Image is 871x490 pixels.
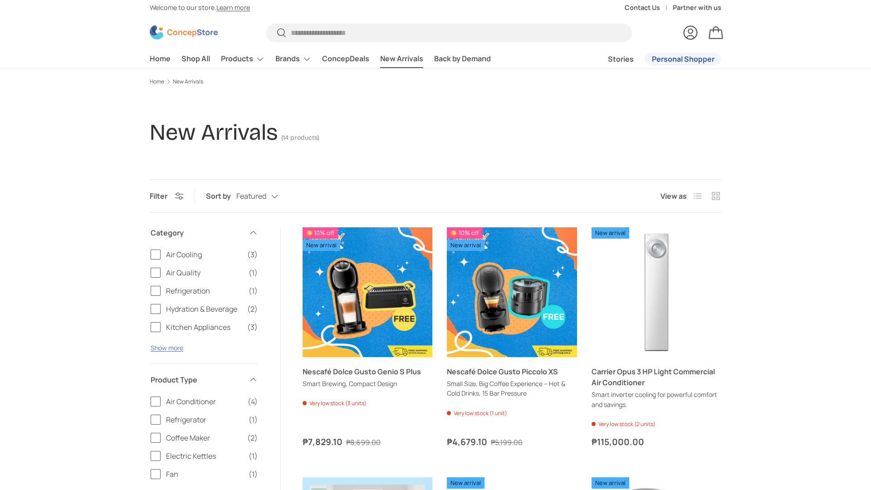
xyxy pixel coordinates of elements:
[166,285,243,296] span: Refrigeration
[447,227,482,239] span: 10% off
[215,50,270,68] summary: Products
[216,3,250,12] a: Learn more
[673,3,721,13] a: Partner with us
[592,227,629,239] span: New arrival
[247,432,258,443] span: (2)
[173,79,203,84] a: New Arrivals
[166,451,243,461] span: Electric Kettles
[249,414,258,425] span: (1)
[166,304,242,314] span: Hydration & Beverage
[270,50,317,68] summary: Brands
[166,396,242,407] span: Air Conditioner
[150,50,491,68] nav: Primary
[625,3,673,13] a: Contact Us
[166,249,242,260] span: Air Cooling
[166,414,243,425] span: Refrigerator
[151,216,258,249] summary: Category
[592,227,721,357] a: Carrier Opus 3 HP Light Commercial Air Conditioner
[150,191,167,201] span: Filter
[303,240,340,251] span: New arrival
[150,78,721,86] nav: Breadcrumbs
[275,50,311,68] a: Brands
[645,53,721,65] a: Personal Shopper
[166,469,243,480] span: Fan
[380,50,423,68] a: New Arrivals
[249,469,258,480] span: (1)
[181,50,210,68] a: Shop All
[652,55,714,63] span: Personal Shopper
[608,50,634,68] a: Stories
[303,367,421,377] a: Nescafé Dolce Gusto Genio S Plus
[447,240,484,251] span: New arrival
[592,227,721,357] img: https://concepstore.ph/products/carrier-opus-3-hp-light-commercial-air-conditioner
[150,3,250,13] p: Welcome to our store.
[206,191,236,201] label: Sort by
[248,396,258,407] span: (4)
[249,451,258,461] span: (1)
[236,189,296,205] button: Featured
[447,367,558,377] a: Nescafé Dolce Gusto Piccolo XS
[247,304,258,314] span: (2)
[151,374,243,385] span: Product Type
[150,119,278,146] h1: New Arrivals
[661,191,687,201] span: View as
[247,249,258,260] span: (3)
[447,227,577,357] a: Nescafé Dolce Gusto Piccolo XS
[151,363,258,396] summary: Product Type
[151,343,183,352] button: Show more
[150,25,218,39] img: ConcepStore
[151,227,243,238] span: Category
[221,50,264,68] a: Products
[166,322,242,333] span: Kitchen Appliances
[303,227,338,239] span: 10% off
[166,267,243,278] span: Air Quality
[592,367,715,387] a: Carrier Opus 3 HP Light Commercial Air Conditioner
[247,322,258,333] span: (3)
[592,477,629,489] span: New arrival
[150,191,184,201] button: Filter
[249,267,258,278] span: (1)
[249,285,258,296] span: (1)
[166,432,242,443] span: Coffee Maker
[236,192,266,201] span: Featured
[434,50,491,68] a: Back by Demand
[150,50,171,68] a: Home
[303,227,432,357] a: Nescafé Dolce Gusto Genio S Plus
[322,50,369,68] a: ConcepDeals
[586,50,721,68] nav: Secondary
[447,477,484,489] span: New arrival
[281,134,319,142] span: (14 products)
[150,79,164,84] a: Home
